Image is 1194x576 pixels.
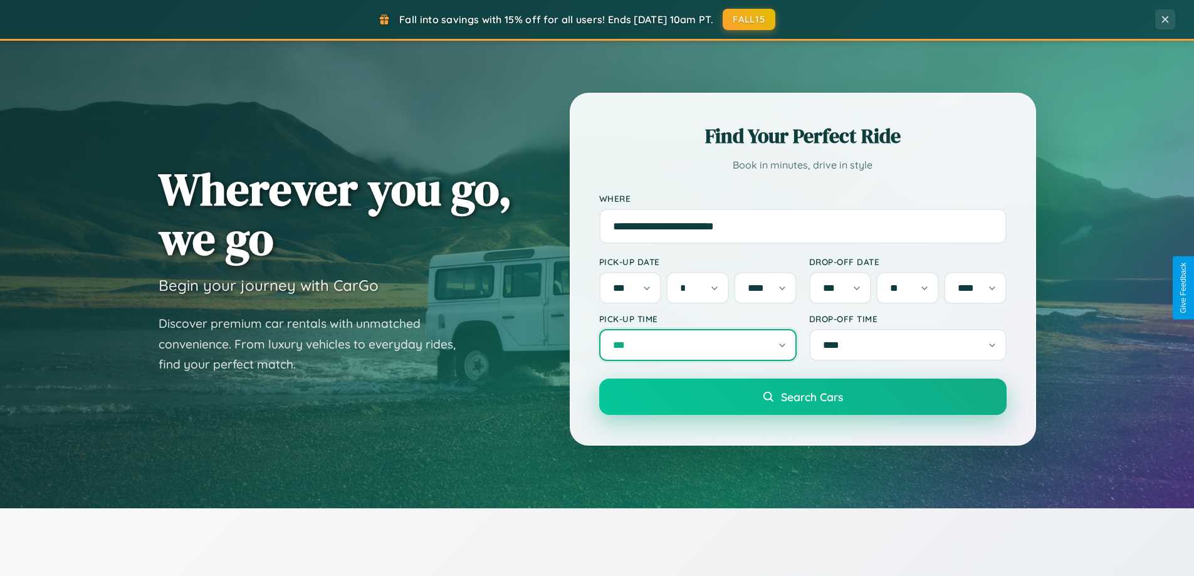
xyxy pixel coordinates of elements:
p: Book in minutes, drive in style [599,156,1007,174]
div: Give Feedback [1179,263,1188,313]
h3: Begin your journey with CarGo [159,276,379,295]
button: FALL15 [723,9,775,30]
label: Where [599,193,1007,204]
label: Drop-off Time [809,313,1007,324]
label: Drop-off Date [809,256,1007,267]
h2: Find Your Perfect Ride [599,122,1007,150]
label: Pick-up Date [599,256,797,267]
button: Search Cars [599,379,1007,415]
p: Discover premium car rentals with unmatched convenience. From luxury vehicles to everyday rides, ... [159,313,472,375]
label: Pick-up Time [599,313,797,324]
h1: Wherever you go, we go [159,164,512,263]
span: Search Cars [781,390,843,404]
span: Fall into savings with 15% off for all users! Ends [DATE] 10am PT. [399,13,713,26]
